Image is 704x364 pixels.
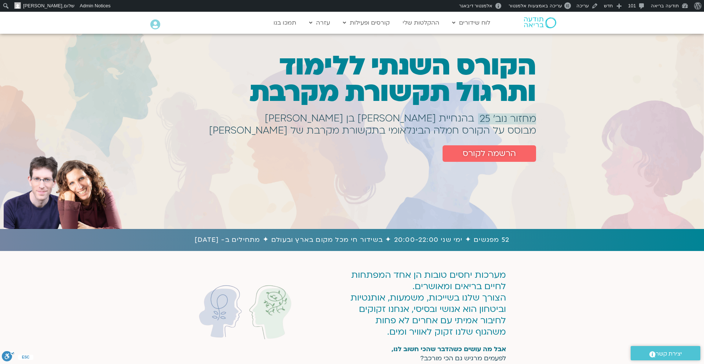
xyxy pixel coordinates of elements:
[480,113,536,124] span: מחזור נוב׳ 25
[23,3,62,8] span: [PERSON_NAME]
[524,17,556,28] img: תודעה בריאה
[392,345,506,353] strong: אבל מה עושים כשהדבר שהכי חשוב לנו,
[656,349,682,359] span: יצירת קשר
[448,16,494,30] a: לוח שידורים
[399,16,443,30] a: ההקלטות שלי
[346,269,506,338] p: מערכות יחסים טובות הן אחד המפתחות לחיים בריאים ומאושרים. הצורך שלנו בשייכות, משמעות, אותנטיות ובי...
[209,129,536,132] h1: מבוסס על הקורס חמלה הבינלאומי בתקשורת מקרבת של [PERSON_NAME]
[305,16,334,30] a: עזרה
[187,53,536,106] h1: הקורס השנתי ללימוד ותרגול תקשורת מקרבת
[631,346,700,360] a: יצירת קשר
[478,113,536,124] a: מחזור נוב׳ 25
[463,149,516,158] span: הרשמה לקורס
[265,117,474,120] h1: בהנחיית [PERSON_NAME] בן [PERSON_NAME]
[509,3,562,8] span: עריכה באמצעות אלמנטור
[443,145,536,162] a: הרשמה לקורס
[4,234,700,245] h1: 52 מפגשים ✦ ימי שני 20:00-22:00 ✦ בשידור חי מכל מקום בארץ ובעולם ✦ מתחילים ב- [DATE]
[270,16,300,30] a: תמכו בנו
[339,16,393,30] a: קורסים ופעילות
